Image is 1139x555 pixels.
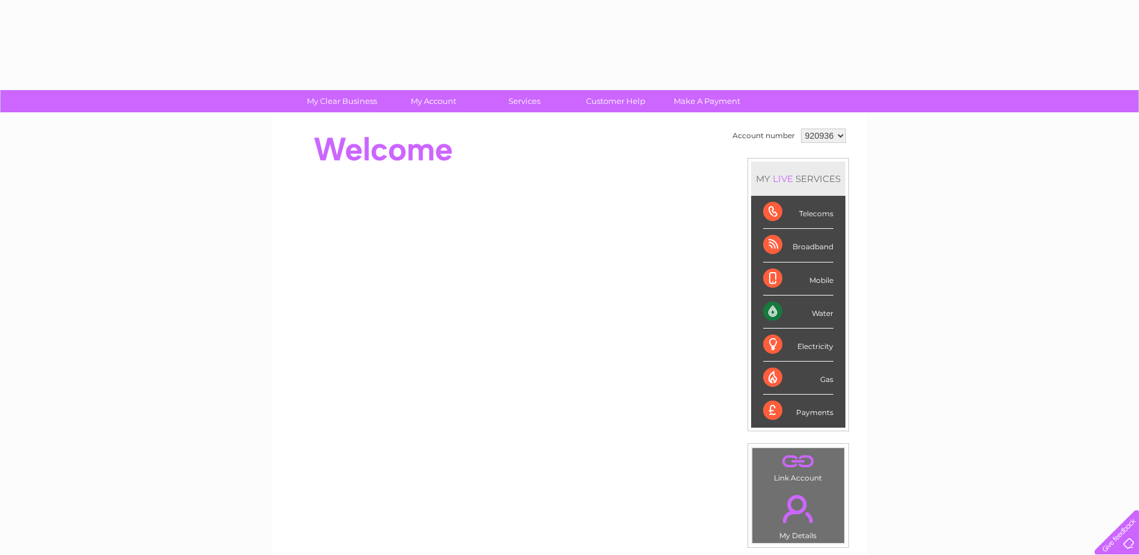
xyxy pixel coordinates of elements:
[292,90,391,112] a: My Clear Business
[763,329,833,362] div: Electricity
[763,262,833,296] div: Mobile
[763,395,833,427] div: Payments
[751,162,845,196] div: MY SERVICES
[763,196,833,229] div: Telecoms
[566,90,665,112] a: Customer Help
[763,362,833,395] div: Gas
[475,90,574,112] a: Services
[384,90,483,112] a: My Account
[755,451,841,472] a: .
[730,126,798,146] td: Account number
[763,229,833,262] div: Broadband
[763,296,833,329] div: Water
[752,447,845,485] td: Link Account
[657,90,757,112] a: Make A Payment
[752,485,845,544] td: My Details
[755,488,841,530] a: .
[770,173,796,184] div: LIVE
